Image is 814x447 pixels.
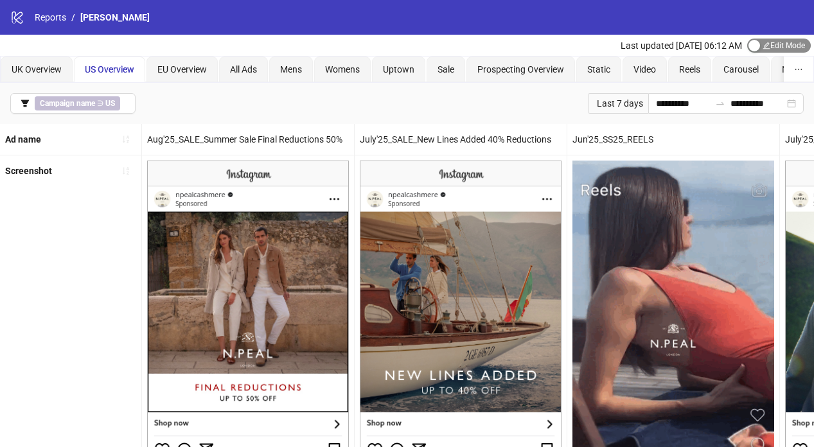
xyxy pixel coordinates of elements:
[80,12,150,22] span: [PERSON_NAME]
[477,64,564,74] span: Prospecting Overview
[21,99,30,108] span: filter
[355,124,567,155] div: July'25_SALE_New Lines Added 40% Reductions
[325,64,360,74] span: Womens
[5,166,52,176] b: Screenshot
[32,10,69,24] a: Reports
[85,64,134,74] span: US Overview
[784,57,813,82] button: ellipsis
[567,124,779,155] div: Jun'25_SS25_REELS
[121,166,130,175] span: sort-ascending
[715,98,725,109] span: to
[715,98,725,109] span: swap-right
[383,64,414,74] span: Uptown
[40,99,95,108] b: Campaign name
[142,124,354,155] div: Aug'25_SALE_Summer Sale Final Reductions 50%
[35,96,120,110] span: ∋
[5,134,41,145] b: Ad name
[723,64,759,74] span: Carousel
[633,64,656,74] span: Video
[588,93,648,114] div: Last 7 days
[121,135,130,144] span: sort-ascending
[71,10,75,24] li: /
[621,40,742,51] span: Last updated [DATE] 06:12 AM
[438,64,454,74] span: Sale
[157,64,207,74] span: EU Overview
[105,99,115,108] b: US
[280,64,302,74] span: Mens
[679,64,700,74] span: Reels
[12,64,62,74] span: UK Overview
[587,64,610,74] span: Static
[10,93,136,114] button: Campaign name ∋ US
[794,65,803,74] span: ellipsis
[230,64,257,74] span: All Ads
